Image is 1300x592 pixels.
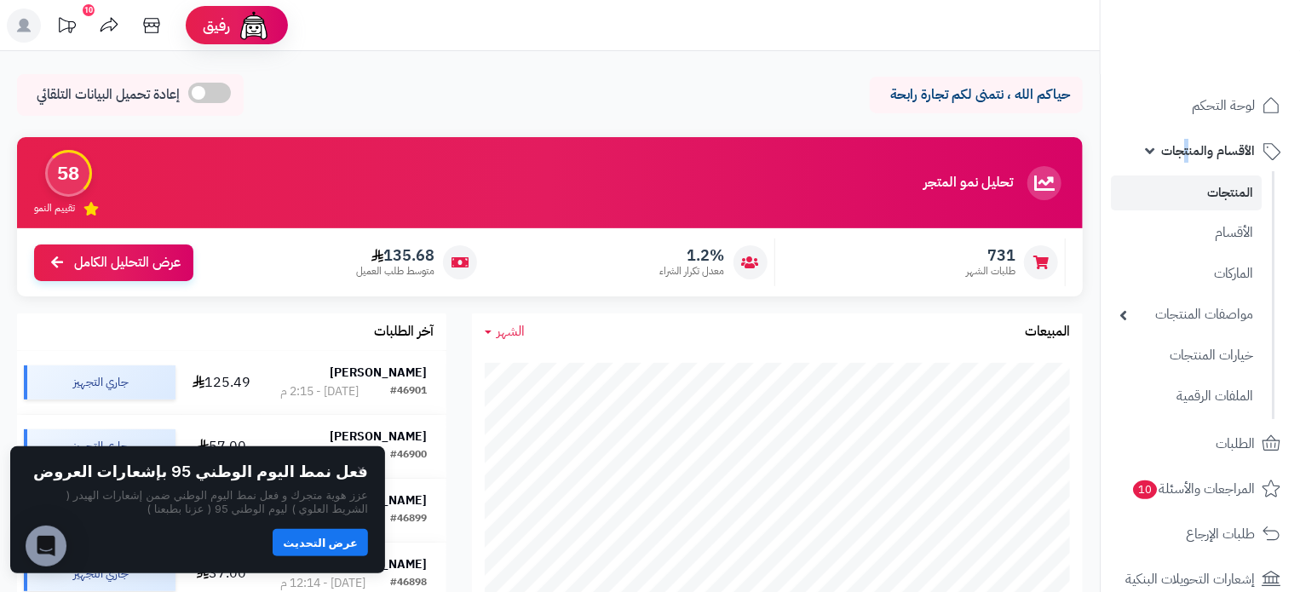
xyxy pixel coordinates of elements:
[1111,296,1262,333] a: مواصفات المنتجات
[37,85,180,105] span: إعادة تحميل البيانات التلقائي
[883,85,1070,105] p: حياكم الله ، نتمنى لكم تجارة رابحة
[1111,256,1262,292] a: الماركات
[280,575,365,592] div: [DATE] - 12:14 م
[1111,85,1290,126] a: لوحة التحكم
[1161,139,1255,163] span: الأقسام والمنتجات
[34,201,75,216] span: تقييم النمو
[390,511,427,528] div: #46899
[188,101,287,112] div: Keywords by Traffic
[1192,94,1255,118] span: لوحة التحكم
[48,27,83,41] div: v 4.0.25
[966,246,1015,265] span: 731
[280,383,359,400] div: [DATE] - 2:15 م
[356,246,434,265] span: 135.68
[1131,477,1255,501] span: المراجعات والأسئلة
[330,364,427,382] strong: [PERSON_NAME]
[660,264,725,279] span: معدل تكرار الشراء
[27,488,368,516] p: عزز هوية متجرك و فعل نمط اليوم الوطني ضمن إشعارات الهيدر ( الشريط العلوي ) ليوم الوطني 95 ( عزنا ...
[1111,378,1262,415] a: الملفات الرقمية
[374,325,434,340] h3: آخر الطلبات
[26,526,66,566] div: Open Intercom Messenger
[83,4,95,16] div: 10
[660,246,725,265] span: 1.2%
[27,44,41,58] img: website_grey.svg
[1111,514,1290,555] a: طلبات الإرجاع
[390,575,427,592] div: #46898
[390,383,427,400] div: #46901
[45,9,88,47] a: تحديثات المنصة
[1111,423,1290,464] a: الطلبات
[34,244,193,281] a: عرض التحليل الكامل
[27,27,41,41] img: logo_orange.svg
[273,529,368,556] button: عرض التحديث
[1186,522,1255,546] span: طلبات الإرجاع
[33,463,368,480] h2: فعل نمط اليوم الوطني 95 بإشعارات العروض
[1111,215,1262,251] a: الأقسام
[65,101,152,112] div: Domain Overview
[390,447,427,464] div: #46900
[923,175,1013,191] h3: تحليل نمو المتجر
[1111,175,1262,210] a: المنتجات
[182,351,261,414] td: 125.49
[1216,432,1255,456] span: الطلبات
[1111,337,1262,374] a: خيارات المنتجات
[170,99,183,112] img: tab_keywords_by_traffic_grey.svg
[182,415,261,478] td: 57.00
[497,321,525,342] span: الشهر
[966,264,1015,279] span: طلبات الشهر
[24,557,175,591] div: جاري التجهيز
[237,9,271,43] img: ai-face.png
[203,15,230,36] span: رفيق
[485,322,525,342] a: الشهر
[1125,567,1255,591] span: إشعارات التحويلات البنكية
[1111,468,1290,509] a: المراجعات والأسئلة10
[74,253,181,273] span: عرض التحليل الكامل
[44,44,187,58] div: Domain: [DOMAIN_NAME]
[46,99,60,112] img: tab_domain_overview_orange.svg
[24,429,175,463] div: جاري التجهيز
[1133,480,1157,499] span: 10
[330,428,427,445] strong: [PERSON_NAME]
[1025,325,1070,340] h3: المبيعات
[24,365,175,399] div: جاري التجهيز
[356,264,434,279] span: متوسط طلب العميل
